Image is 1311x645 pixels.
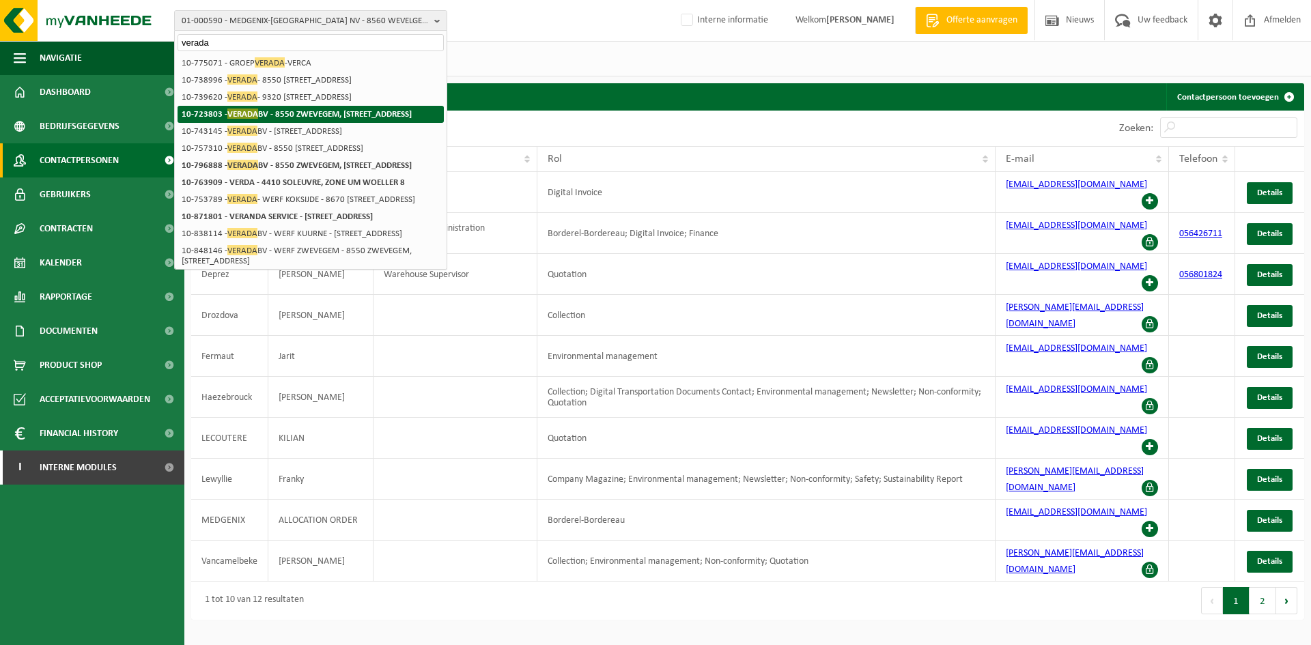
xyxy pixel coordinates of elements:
[1276,587,1297,614] button: Next
[1223,587,1250,614] button: 1
[40,143,119,177] span: Contactpersonen
[182,178,405,187] strong: 10-763909 - VERDA - 4410 SOLEUVRE, ZONE UM WOELLER 8
[1006,343,1147,354] a: [EMAIL_ADDRESS][DOMAIN_NAME]
[1201,587,1223,614] button: Previous
[227,194,257,204] span: VERADA
[268,500,373,541] td: ALLOCATION ORDER
[182,11,429,31] span: 01-000590 - MEDGENIX-[GEOGRAPHIC_DATA] NV - 8560 WEVELGEM, VLIEGVELD 21
[268,254,373,295] td: [PERSON_NAME]
[227,74,257,85] span: VERADA
[40,246,82,280] span: Kalender
[182,109,412,119] strong: 10-723803 - BV - 8550 ZWEVEGEM, [STREET_ADDRESS]
[40,75,91,109] span: Dashboard
[1247,264,1293,286] a: Details
[548,154,562,164] span: Rol
[40,314,98,348] span: Documenten
[268,418,373,459] td: KILIAN
[191,295,268,336] td: Drozdova
[178,34,444,51] input: Zoeken naar gekoppelde vestigingen
[1257,229,1282,238] span: Details
[178,55,444,72] li: 10-775071 - GROEP -VERCA
[537,459,996,500] td: Company Magazine; Environmental management; Newsletter; Non-conformity; Safety; Sustainability Re...
[1247,428,1293,450] a: Details
[178,123,444,140] li: 10-743145 - BV - [STREET_ADDRESS]
[255,57,285,68] span: VERADA
[943,14,1021,27] span: Offerte aanvragen
[537,377,996,418] td: Collection; Digital Transportation Documents Contact; Environmental management; Newsletter; Non-c...
[182,160,412,170] strong: 10-796888 - BV - 8550 ZWEVEGEM, [STREET_ADDRESS]
[537,541,996,582] td: Collection; Environmental management; Non-conformity; Quotation
[191,336,268,377] td: Fermaut
[1179,154,1217,164] span: Telefoon
[191,500,268,541] td: MEDGENIX
[14,450,26,485] span: I
[1247,387,1293,409] a: Details
[40,348,102,382] span: Product Shop
[1247,551,1293,573] a: Details
[40,280,92,314] span: Rapportage
[1247,510,1293,532] a: Details
[178,225,444,242] li: 10-838114 - BV - WERF KUURNE - [STREET_ADDRESS]
[537,500,996,541] td: Borderel-Bordereau
[1247,469,1293,491] a: Details
[178,140,444,157] li: 10-757310 - BV - 8550 [STREET_ADDRESS]
[268,541,373,582] td: [PERSON_NAME]
[1006,180,1147,190] a: [EMAIL_ADDRESS][DOMAIN_NAME]
[537,213,996,254] td: Borderel-Bordereau; Digital Invoice; Finance
[1257,516,1282,525] span: Details
[227,91,257,102] span: VERADA
[373,254,537,295] td: Warehouse Supervisor
[268,336,373,377] td: Jarit
[178,242,444,270] li: 10-848146 - BV - WERF ZWEVEGEM - 8550 ZWEVEGEM, [STREET_ADDRESS]
[537,172,996,213] td: Digital Invoice
[1006,548,1144,575] a: [PERSON_NAME][EMAIL_ADDRESS][DOMAIN_NAME]
[826,15,894,25] strong: [PERSON_NAME]
[227,245,257,255] span: VERADA
[40,212,93,246] span: Contracten
[227,143,257,153] span: VERADA
[174,10,447,31] button: 01-000590 - MEDGENIX-[GEOGRAPHIC_DATA] NV - 8560 WEVELGEM, VLIEGVELD 21
[178,191,444,208] li: 10-753789 - - WERF KOKSIJDE - 8670 [STREET_ADDRESS]
[191,377,268,418] td: Haezebrouck
[268,459,373,500] td: Franky
[227,228,257,238] span: VERADA
[178,72,444,89] li: 10-738996 - - 8550 [STREET_ADDRESS]
[198,588,304,613] div: 1 tot 10 van 12 resultaten
[40,109,119,143] span: Bedrijfsgegevens
[1257,434,1282,443] span: Details
[191,459,268,500] td: Lewyllie
[537,295,996,336] td: Collection
[1257,475,1282,484] span: Details
[1006,425,1147,435] a: [EMAIL_ADDRESS][DOMAIN_NAME]
[40,416,118,450] span: Financial History
[178,89,444,106] li: 10-739620 - - 9320 [STREET_ADDRESS]
[40,177,91,212] span: Gebruikers
[268,377,373,418] td: [PERSON_NAME]
[1006,384,1147,395] a: [EMAIL_ADDRESS][DOMAIN_NAME]
[1257,270,1282,279] span: Details
[1179,270,1222,280] a: 056801824
[1119,123,1153,134] label: Zoeken:
[915,7,1028,34] a: Offerte aanvragen
[1247,182,1293,204] a: Details
[678,10,768,31] label: Interne informatie
[1006,261,1147,272] a: [EMAIL_ADDRESS][DOMAIN_NAME]
[1006,220,1147,231] a: [EMAIL_ADDRESS][DOMAIN_NAME]
[191,418,268,459] td: LECOUTERE
[191,541,268,582] td: Vancamelbeke
[40,450,117,485] span: Interne modules
[1250,587,1276,614] button: 2
[1257,352,1282,361] span: Details
[1257,557,1282,566] span: Details
[227,160,258,170] span: VERADA
[1247,305,1293,327] a: Details
[227,109,258,119] span: VERADA
[1006,466,1144,493] a: [PERSON_NAME][EMAIL_ADDRESS][DOMAIN_NAME]
[1006,302,1144,329] a: [PERSON_NAME][EMAIL_ADDRESS][DOMAIN_NAME]
[537,418,996,459] td: Quotation
[40,382,150,416] span: Acceptatievoorwaarden
[40,41,82,75] span: Navigatie
[537,254,996,295] td: Quotation
[191,254,268,295] td: Deprez
[1166,83,1303,111] a: Contactpersoon toevoegen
